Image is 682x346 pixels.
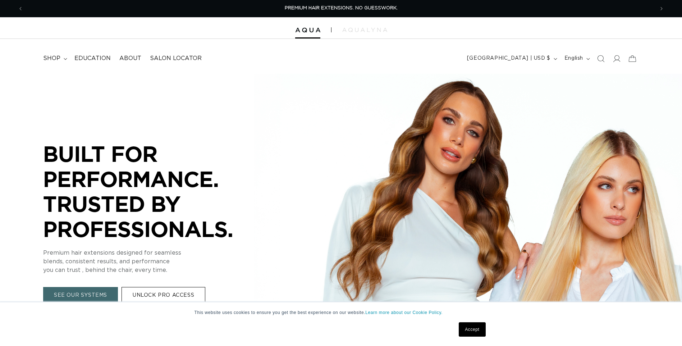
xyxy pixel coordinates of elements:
span: shop [43,55,60,62]
img: aqualyna.com [342,28,387,32]
p: blends, consistent results, and performance [43,258,259,266]
img: Aqua Hair Extensions [295,28,320,33]
button: Next announcement [654,2,669,15]
a: Accept [459,322,485,337]
summary: shop [39,50,70,67]
span: Salon Locator [150,55,202,62]
a: About [115,50,146,67]
p: BUILT FOR PERFORMANCE. TRUSTED BY PROFESSIONALS. [43,141,259,241]
span: PREMIUM HAIR EXTENSIONS. NO GUESSWORK. [285,6,398,10]
summary: Search [593,51,609,67]
span: About [119,55,141,62]
a: SEE OUR SYSTEMS [43,287,118,304]
a: UNLOCK PRO ACCESS [122,287,205,304]
p: you can trust , behind the chair, every time. [43,266,259,275]
a: Learn more about our Cookie Policy. [365,310,443,315]
span: [GEOGRAPHIC_DATA] | USD $ [467,55,550,62]
span: Education [74,55,111,62]
button: English [560,52,593,65]
button: Previous announcement [13,2,28,15]
p: This website uses cookies to ensure you get the best experience on our website. [194,309,488,316]
p: Premium hair extensions designed for seamless [43,249,259,258]
a: Salon Locator [146,50,206,67]
a: Education [70,50,115,67]
span: English [564,55,583,62]
button: [GEOGRAPHIC_DATA] | USD $ [463,52,560,65]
